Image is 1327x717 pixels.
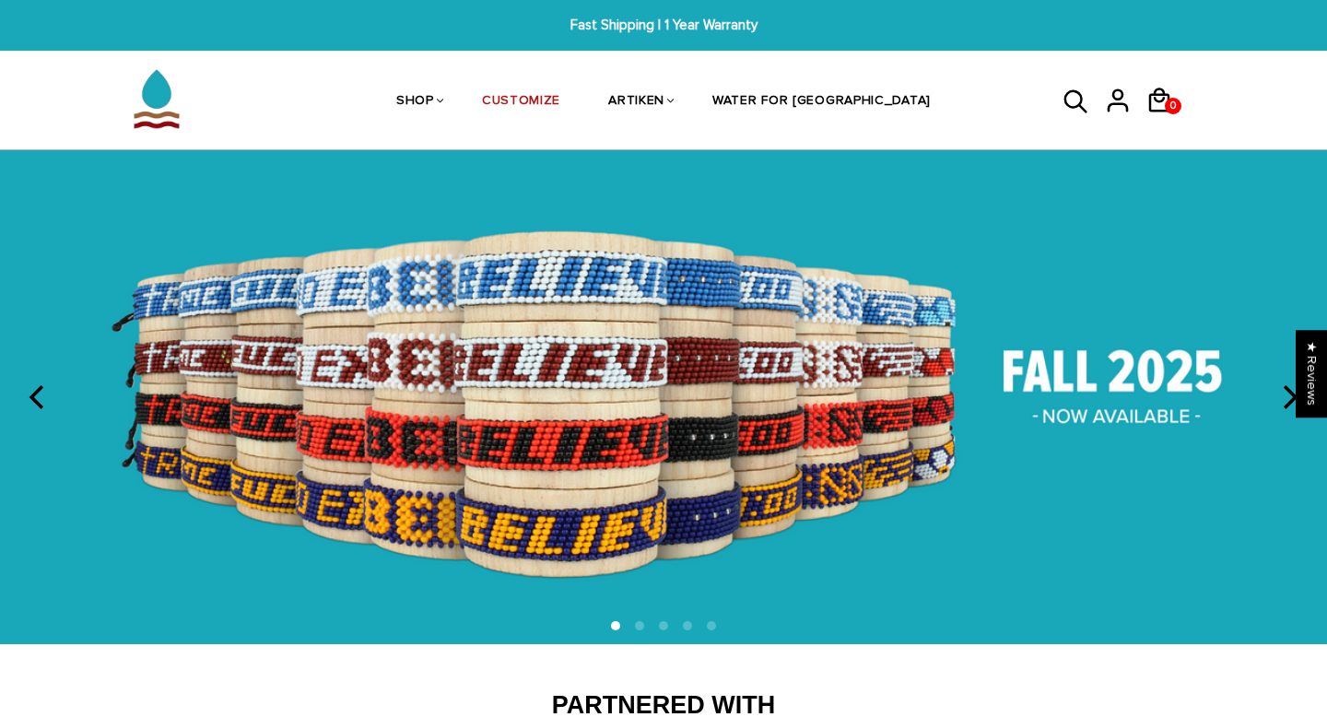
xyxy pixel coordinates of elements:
[18,377,59,417] button: previous
[482,53,560,151] a: CUSTOMIZE
[608,53,664,151] a: ARTIKEN
[409,15,918,36] span: Fast Shipping | 1 Year Warranty
[1145,120,1187,123] a: 0
[1166,93,1180,119] span: 0
[712,53,931,151] a: WATER FOR [GEOGRAPHIC_DATA]
[1296,330,1327,417] div: Click to open Judge.me floating reviews tab
[396,53,434,151] a: SHOP
[1268,377,1309,417] button: next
